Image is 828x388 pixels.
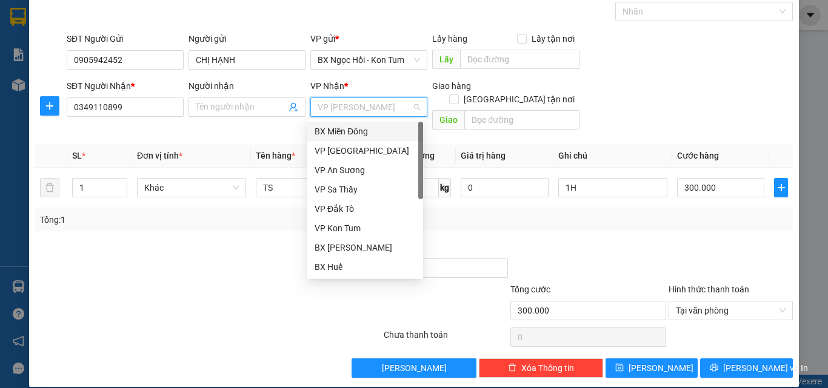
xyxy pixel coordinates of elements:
div: VP Đắk Tô [315,202,416,215]
span: delete [508,363,516,373]
div: BX [PERSON_NAME] [315,241,416,254]
div: BX Ngọc Hồi - Kon Tum [10,10,95,39]
div: BX Miền Đông [315,125,416,138]
span: Giá trị hàng [461,151,506,160]
div: VP Sa Thầy [315,183,416,196]
span: plus [41,101,59,111]
div: VP An Sương [104,10,201,39]
div: VP Đà Nẵng [307,141,423,160]
span: Cước hàng [677,151,719,160]
span: Khác [144,179,239,197]
span: plus [775,183,787,192]
span: Xóa Thông tin [521,361,574,375]
div: BX Huế [315,260,416,274]
div: VP [GEOGRAPHIC_DATA] [315,144,416,157]
span: Lấy hàng [432,34,467,44]
span: SL [72,151,82,160]
button: delete [40,178,59,197]
div: Người nhận [189,79,305,93]
span: Gửi: [10,12,29,24]
div: VP Kon Tum [307,219,423,238]
span: Nhận: [104,12,133,24]
span: VP Thành Thái [318,98,420,116]
span: Lấy [432,50,460,69]
span: [PERSON_NAME] và In [723,361,808,375]
button: deleteXóa Thông tin [479,358,603,378]
span: Tên hàng [256,151,295,160]
div: NK BẾN THÀNH [10,39,95,68]
div: VP Sa Thầy [307,180,423,199]
input: 0 [461,178,548,197]
span: kg [439,178,451,197]
button: save[PERSON_NAME] [606,358,698,378]
div: VP An Sương [307,160,423,180]
div: VP gửi [310,32,427,45]
div: SĐT Người Nhận [67,79,184,93]
button: plus [40,96,59,116]
span: Tổng cước [510,284,550,294]
span: [PERSON_NAME] [629,361,693,375]
button: plus [774,178,788,197]
div: 0974061206 [10,68,95,85]
button: printer[PERSON_NAME] và In [700,358,793,378]
div: VP Kon Tum [315,222,416,235]
label: Hình thức thanh toán [669,284,749,294]
div: Tổng: 1 [40,213,321,226]
span: Lấy tận nơi [527,32,579,45]
div: VP An Sương [315,163,416,177]
span: VP Nhận [310,81,344,91]
span: printer [710,363,718,373]
span: user-add [289,102,298,112]
div: Chưa thanh toán [382,328,509,349]
div: Người gửi [189,32,305,45]
span: Đơn vị tính [137,151,182,160]
span: [GEOGRAPHIC_DATA] tận nơi [459,93,579,106]
span: Giao [432,110,464,130]
span: BX Ngọc Hồi - Kon Tum [318,51,420,69]
div: BX Phạm Văn Đồng [307,238,423,257]
div: VP Đắk Tô [307,199,423,219]
div: 0967871453 [104,39,201,56]
span: [PERSON_NAME] [382,361,447,375]
div: BX Miền Đông [307,122,423,141]
input: Ghi Chú [558,178,667,197]
th: Ghi chú [553,144,672,168]
div: BX Huế [307,257,423,277]
span: Giao hàng [432,81,471,91]
input: VD: Bàn, Ghế [256,178,365,197]
span: Tại văn phòng [676,301,786,320]
div: SĐT Người Gửi [67,32,184,45]
button: [PERSON_NAME] [352,358,476,378]
input: Dọc đường [460,50,579,69]
input: Dọc đường [464,110,579,130]
span: save [615,363,624,373]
